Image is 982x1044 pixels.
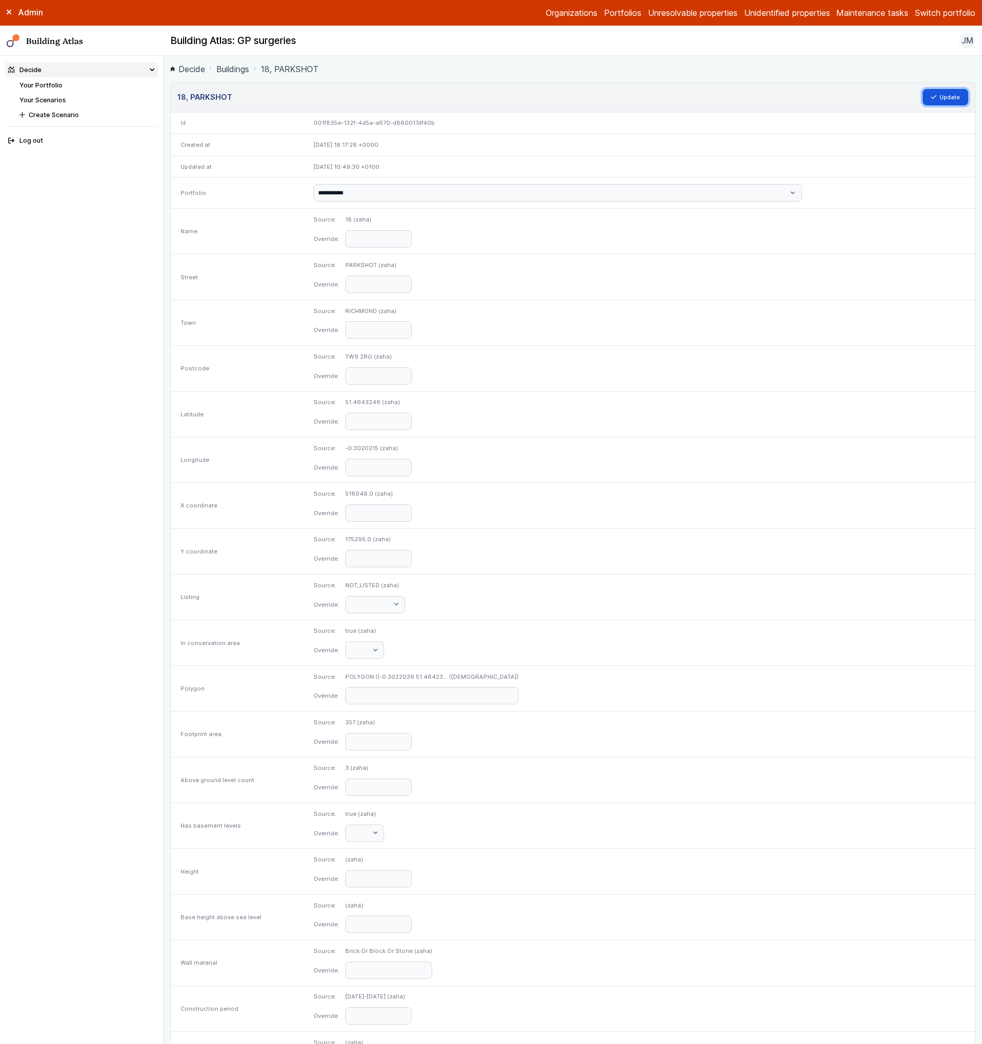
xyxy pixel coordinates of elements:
[314,992,339,1001] dt: Source:
[345,307,412,315] dd: RICHMOND (zaha)
[314,535,339,543] dt: Source:
[345,718,412,726] dd: 357 (zaha)
[171,437,304,482] div: Longitude
[19,96,66,104] a: Your Scenarios
[314,673,339,681] dt: Source:
[314,352,339,361] dt: Source:
[5,62,159,77] summary: Decide
[5,134,159,148] button: Log out
[314,235,339,243] dt: Override:
[314,829,339,837] dt: Override:
[261,63,319,75] a: 18, PARKSHOT
[314,646,339,654] dt: Override:
[314,490,339,498] dt: Source:
[16,107,158,122] button: Create Scenario
[345,673,519,681] dd: POLYGON ((-0.3022026 51.46423… ([DEMOGRAPHIC_DATA])
[171,177,304,209] div: Portfolio
[314,372,339,380] dt: Override:
[170,63,205,75] a: Decide
[171,254,304,300] div: Street
[345,992,412,1001] dd: [DATE]-[DATE] (zaha)
[314,307,339,315] dt: Source:
[345,215,412,224] dd: 18 (zaha)
[7,34,20,48] img: main-0bbd2752.svg
[171,346,304,391] div: Postcode
[171,134,304,156] div: Created at
[345,764,412,772] dd: 3 (zaha)
[314,417,339,426] dt: Override:
[303,134,975,156] div: [DATE] 18:17:28 +0000
[345,855,412,863] dd: (zaha)
[303,156,975,177] div: [DATE] 10:49:30 +0100
[171,574,304,620] div: Listing
[314,692,339,700] dt: Override:
[314,783,339,791] dt: Override:
[744,7,830,19] a: Unidentified properties
[314,444,339,452] dt: Source:
[171,894,304,940] div: Base height above sea level
[546,7,597,19] a: Organizations
[314,601,339,609] dt: Override:
[314,280,339,288] dt: Override:
[171,113,304,134] div: Id
[171,528,304,574] div: Y coordinate
[8,65,41,75] div: Decide
[962,34,973,47] span: JM
[314,738,339,746] dt: Override:
[345,444,412,452] dd: -0.3020215 (zaha)
[345,947,432,955] dd: Brick Or Block Or Stone (zaha)
[314,215,339,224] dt: Source:
[345,627,384,635] dd: true (zaha)
[314,920,339,928] dt: Override:
[171,849,304,894] div: Height
[314,966,339,974] dt: Override:
[345,352,412,361] dd: TW9 2RG (zaha)
[314,855,339,863] dt: Source:
[303,113,975,134] div: 001f835e-132f-4d5a-a670-d860017df40b
[177,92,232,103] h3: 18, PARKSHOT
[171,208,304,254] div: Name
[171,391,304,437] div: Latitude
[648,7,738,19] a: Unresolvable properties
[171,665,304,711] div: Polygon
[170,34,296,48] h2: Building Atlas: GP surgeries
[923,89,969,105] button: Update
[345,398,412,406] dd: 51.4643246 (zaha)
[171,803,304,849] div: Has basement levels
[19,81,62,89] a: Your Portfolio
[345,810,384,818] dd: true (zaha)
[314,1012,339,1020] dt: Override:
[959,32,975,49] button: JM
[345,901,412,909] dd: (zaha)
[314,326,339,334] dt: Override:
[314,261,339,269] dt: Source:
[345,535,412,543] dd: 175295.0 (zaha)
[171,156,304,177] div: Updated at
[171,986,304,1031] div: Construction period
[345,490,412,498] dd: 518048.0 (zaha)
[345,581,405,589] dd: NOT_LISTED (zaha)
[314,901,339,909] dt: Source:
[171,483,304,528] div: X coordinate
[314,398,339,406] dt: Source:
[314,764,339,772] dt: Source:
[314,810,339,818] dt: Source:
[314,875,339,883] dt: Override:
[171,620,304,665] div: In conservation area
[314,509,339,517] dt: Override:
[314,554,339,563] dt: Override:
[915,7,975,19] button: Switch portfolio
[216,63,249,75] a: Buildings
[171,940,304,986] div: Wall material
[171,757,304,803] div: Above ground level count
[171,300,304,345] div: Town
[171,712,304,757] div: Footprint area
[314,581,339,589] dt: Source:
[314,463,339,472] dt: Override:
[314,947,339,955] dt: Source:
[836,7,908,19] a: Maintenance tasks
[345,261,412,269] dd: PARKSHOT (zaha)
[314,718,339,726] dt: Source:
[314,627,339,635] dt: Source:
[604,7,641,19] a: Portfolios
